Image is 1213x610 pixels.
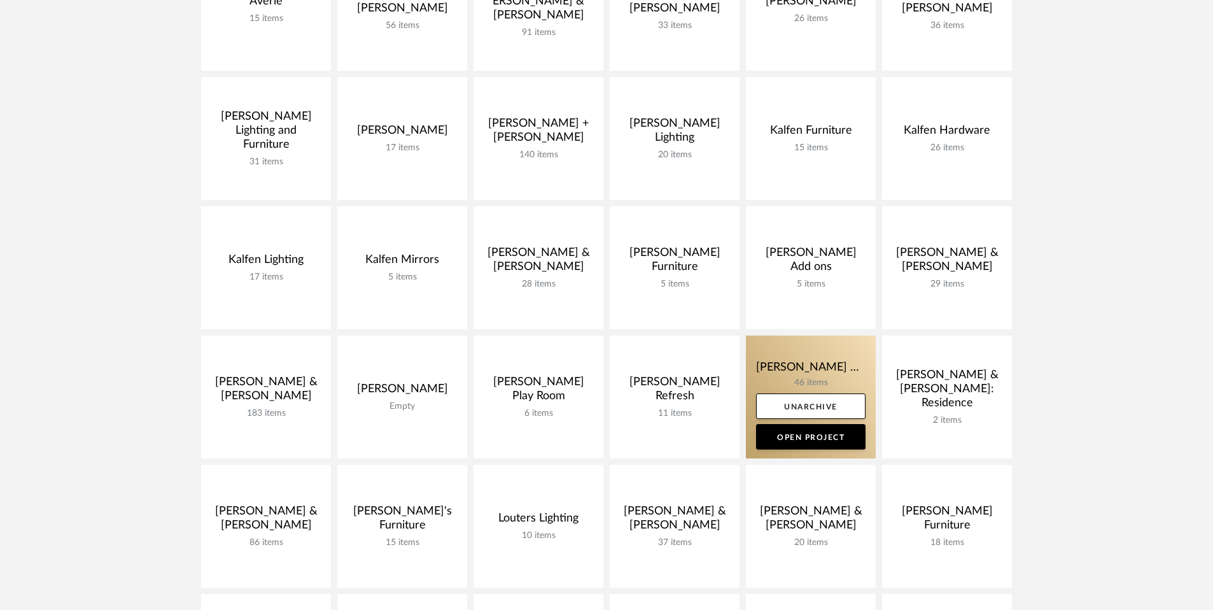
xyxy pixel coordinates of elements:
div: [PERSON_NAME] & [PERSON_NAME]: Residence [892,368,1002,415]
div: 15 items [211,13,321,24]
div: 2 items [892,415,1002,426]
div: 37 items [620,537,729,548]
div: Kalfen Mirrors [347,253,457,272]
div: 20 items [756,537,866,548]
div: [PERSON_NAME] Add ons [756,246,866,279]
div: [PERSON_NAME] & [PERSON_NAME] [756,504,866,537]
div: 31 items [211,157,321,167]
div: Kalfen Furniture [756,124,866,143]
div: 15 items [756,143,866,153]
div: 10 items [484,530,593,541]
div: 11 items [620,408,729,419]
div: 56 items [347,20,457,31]
div: [PERSON_NAME] Lighting [620,117,729,150]
div: 5 items [347,272,457,283]
div: Empty [347,401,457,412]
div: 26 items [756,13,866,24]
div: Kalfen Hardware [892,124,1002,143]
div: [PERSON_NAME] & [PERSON_NAME] [892,246,1002,279]
div: 26 items [892,143,1002,153]
div: 5 items [620,279,729,290]
div: [PERSON_NAME] & [PERSON_NAME] [211,504,321,537]
div: 91 items [484,27,593,38]
div: [PERSON_NAME] & [PERSON_NAME] [211,375,321,408]
div: [PERSON_NAME] Furniture [620,246,729,279]
div: [PERSON_NAME] Furniture [892,504,1002,537]
div: [PERSON_NAME] & [PERSON_NAME] [620,504,729,537]
div: 140 items [484,150,593,160]
div: 18 items [892,537,1002,548]
div: Louters Lighting [484,511,593,530]
a: Open Project [756,424,866,450]
div: [PERSON_NAME] [347,382,457,401]
div: [PERSON_NAME] [347,124,457,143]
div: [PERSON_NAME] Lighting and Furniture [211,110,321,157]
div: 36 items [892,20,1002,31]
div: 6 items [484,408,593,419]
div: 86 items [211,537,321,548]
div: [PERSON_NAME] Refresh [620,375,729,408]
div: 5 items [756,279,866,290]
div: 17 items [347,143,457,153]
div: 29 items [892,279,1002,290]
a: Unarchive [756,394,866,419]
div: [PERSON_NAME] Play Room [484,375,593,408]
div: 28 items [484,279,593,290]
div: 33 items [620,20,729,31]
div: 20 items [620,150,729,160]
div: 15 items [347,537,457,548]
div: 17 items [211,272,321,283]
div: [PERSON_NAME] + [PERSON_NAME] [484,117,593,150]
div: 183 items [211,408,321,419]
div: [PERSON_NAME]'s Furniture [347,504,457,537]
div: Kalfen Lighting [211,253,321,272]
div: [PERSON_NAME] & [PERSON_NAME] [484,246,593,279]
